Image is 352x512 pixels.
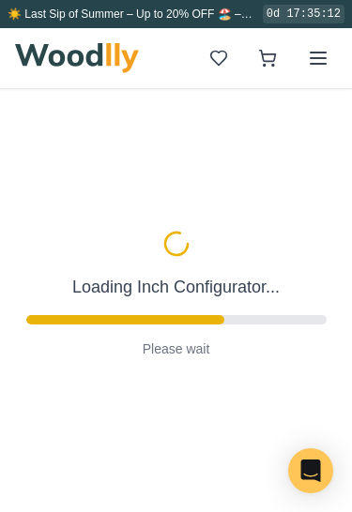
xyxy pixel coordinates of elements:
[288,448,333,493] div: Open Intercom Messenger
[15,43,139,73] img: Woodlly
[72,185,280,211] p: Loading Inch Configurator...
[143,250,210,269] p: Please wait
[263,5,344,23] div: 0d 17:35:12
[8,8,253,21] span: ☀️ Last Sip of Summer – Up to 20% OFF 🏖️ –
